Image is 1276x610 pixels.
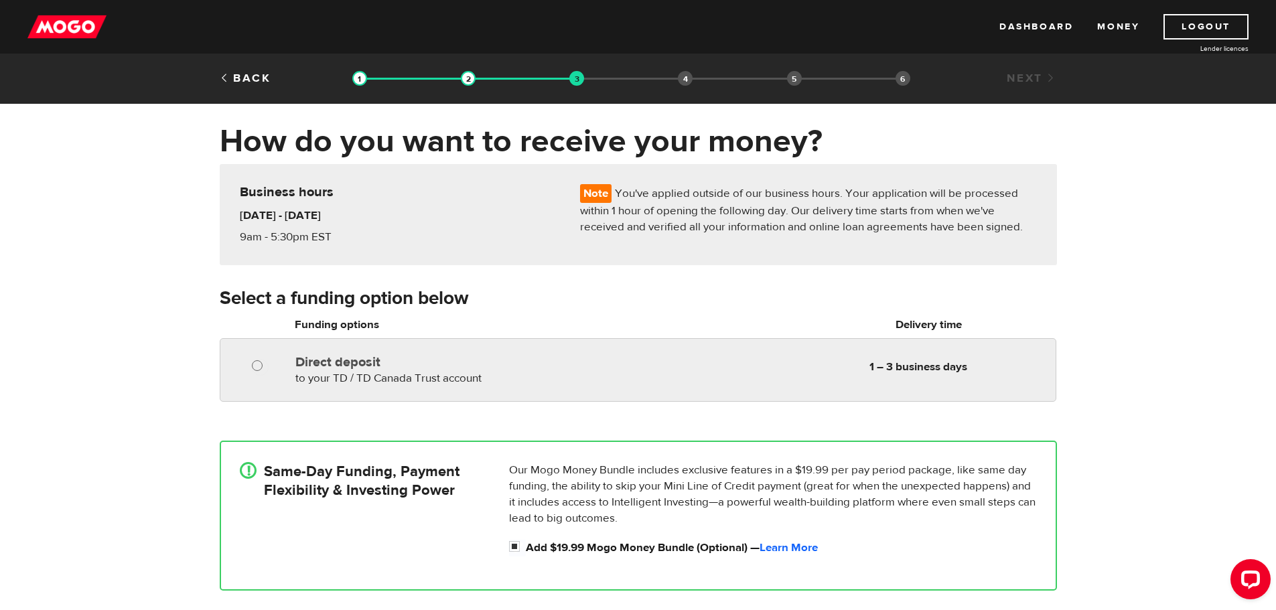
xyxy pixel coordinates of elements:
a: Learn More [760,540,818,555]
label: Add $19.99 Mogo Money Bundle (Optional) — [526,540,1037,556]
p: Our Mogo Money Bundle includes exclusive features in a $19.99 per pay period package, like same d... [509,462,1037,526]
input: Add $19.99 Mogo Money Bundle (Optional) &mdash; <a id="loan_application_mini_bundle_learn_more" h... [509,540,526,556]
span: to your TD / TD Canada Trust account [295,371,482,386]
h5: Business hours [240,184,560,200]
iframe: LiveChat chat widget [1220,554,1276,610]
a: Next [1007,71,1056,86]
h6: Funding options [295,317,604,333]
a: Logout [1163,14,1249,40]
p: You've applied outside of our business hours. Your application will be processed within 1 hour of... [580,184,1037,235]
img: transparent-188c492fd9eaac0f573672f40bb141c2.gif [461,71,476,86]
img: transparent-188c492fd9eaac0f573672f40bb141c2.gif [352,71,367,86]
a: Money [1097,14,1139,40]
h4: Same-Day Funding, Payment Flexibility & Investing Power [264,462,459,500]
a: Lender licences [1148,44,1249,54]
img: mogo_logo-11ee424be714fa7cbb0f0f49df9e16ec.png [27,14,107,40]
h6: [DATE] - [DATE] [240,208,390,224]
label: Direct deposit [295,354,604,370]
img: transparent-188c492fd9eaac0f573672f40bb141c2.gif [569,71,584,86]
h1: How do you want to receive your money? [220,124,1057,159]
p: 9am - 5:30pm EST [240,229,390,245]
a: Back [220,71,271,86]
span: Note [580,184,612,203]
h3: Select a funding option below [220,288,1057,309]
h6: Delivery time [806,317,1052,333]
a: Dashboard [999,14,1073,40]
div: ! [240,462,257,479]
b: 1 – 3 business days [869,360,967,374]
